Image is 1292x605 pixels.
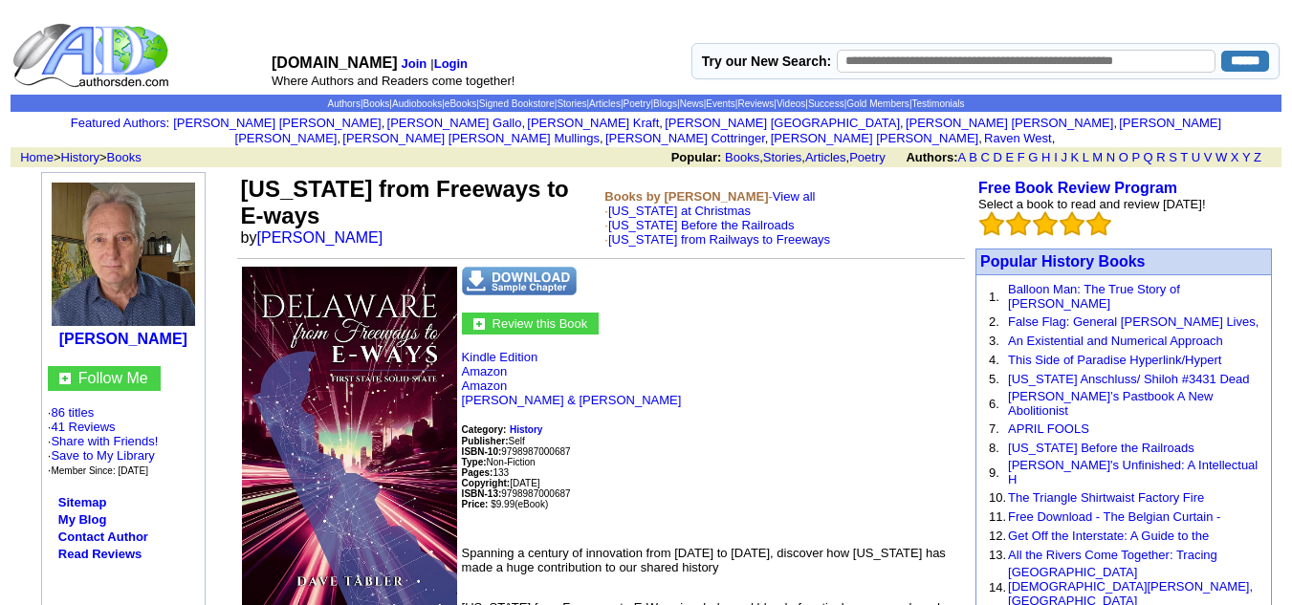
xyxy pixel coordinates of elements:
[702,54,831,69] label: Try our New Search:
[846,98,909,109] a: Gold Members
[958,150,966,164] a: A
[1215,150,1227,164] a: W
[665,116,900,130] a: [PERSON_NAME] [GEOGRAPHIC_DATA]
[12,22,173,89] img: logo_ad.gif
[989,548,1006,562] font: 13.
[51,448,154,463] a: Save to My Library
[462,467,493,478] b: Pages:
[59,373,71,384] img: gc.jpg
[989,372,999,386] font: 5.
[989,290,999,304] font: 1.
[462,378,508,393] a: Amazon
[272,54,398,71] font: [DOMAIN_NAME]
[384,119,386,129] font: i
[48,434,159,477] font: · · ·
[445,98,476,109] a: eBooks
[462,267,577,295] img: dnsample.png
[58,529,148,544] a: Contact Author
[58,547,142,561] a: Read Reviews
[773,189,816,204] a: View all
[980,150,989,164] a: C
[493,314,588,331] a: Review this Book
[1006,211,1031,236] img: bigemptystars.png
[462,546,946,574] font: Spanning a century of innovation from [DATE] to [DATE], discover how [US_STATE] has made a huge c...
[1008,529,1209,543] a: Get Off the Interstate: A Guide to the
[473,318,485,330] img: gc.jpg
[1008,334,1223,348] a: An Existential and Numerical Approach
[1083,150,1089,164] a: L
[462,446,571,457] font: 9798987000687
[1033,211,1058,236] img: bigemptystars.png
[805,150,846,164] a: Articles
[604,204,830,247] font: ·
[340,134,342,144] font: i
[510,421,542,436] a: History
[1169,150,1177,164] a: S
[706,98,735,109] a: Events
[48,405,159,477] font: · ·
[1008,421,1089,436] a: APRIL FOOLS
[1055,134,1057,144] font: i
[462,436,509,446] b: Publisher:
[392,98,442,109] a: Audiobooks
[989,529,1006,543] font: 12.
[1204,150,1213,164] a: V
[241,229,396,246] font: by
[1131,150,1139,164] a: P
[680,98,704,109] a: News
[671,150,1279,164] font: , , ,
[1061,150,1067,164] a: J
[342,131,600,145] a: [PERSON_NAME] [PERSON_NAME] Mullings
[604,232,830,247] font: ·
[1119,150,1128,164] a: O
[363,98,390,109] a: Books
[61,150,99,164] a: History
[969,150,977,164] a: B
[58,495,107,509] a: Sitemap
[1231,150,1239,164] a: X
[557,98,586,109] a: Stories
[993,150,1001,164] a: D
[608,232,830,247] a: [US_STATE] from Railways to Freeways
[434,56,468,71] a: Login
[989,580,1006,594] font: 14.
[493,316,588,331] font: Review this Book
[608,218,795,232] a: [US_STATE] Before the Railroads
[257,229,383,246] a: [PERSON_NAME]
[462,393,682,407] a: [PERSON_NAME] & [PERSON_NAME]
[604,218,830,247] font: ·
[1117,119,1119,129] font: i
[173,116,381,130] a: [PERSON_NAME] [PERSON_NAME]
[462,457,487,467] b: Type:
[984,131,1052,145] a: Raven West
[989,334,999,348] font: 3.
[1008,389,1213,418] a: [PERSON_NAME]’s Pastbook A New Abolitionist
[906,150,957,164] b: Authors:
[241,176,569,228] font: [US_STATE] from Freeways to E-ways
[604,189,830,247] font: -
[1192,150,1200,164] a: U
[725,150,759,164] a: Books
[59,331,187,347] a: [PERSON_NAME]
[1106,150,1115,164] a: N
[462,499,489,509] b: Price:
[653,98,677,109] a: Blogs
[989,490,1006,505] font: 10.
[462,424,507,435] b: Category:
[768,134,770,144] font: i
[1008,441,1194,455] a: [US_STATE] Before the Railroads
[904,119,906,129] font: i
[78,370,148,386] a: Follow Me
[989,421,999,436] font: 7.
[515,499,548,509] font: (eBook)
[1008,353,1221,367] a: This Side of Paradise Hyperlink/Hypert
[51,420,115,434] a: 41 Reviews
[1008,372,1249,386] a: [US_STATE] Anschluss/ Shiloh #3431 Dead
[462,446,502,457] b: ISBN-10:
[605,131,765,145] a: [PERSON_NAME] Cottringer
[978,180,1177,196] a: Free Book Review Program
[462,478,511,488] font: Copyright:
[1005,150,1014,164] a: E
